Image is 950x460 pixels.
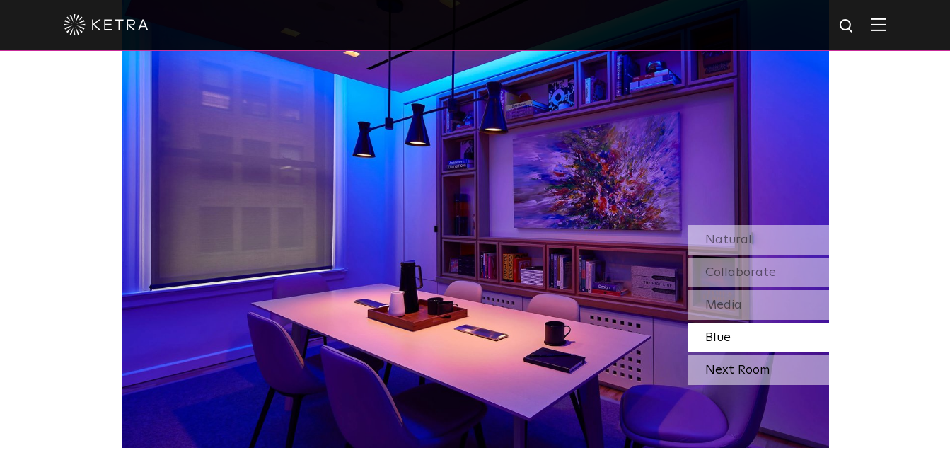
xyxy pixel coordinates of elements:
[838,18,856,35] img: search icon
[871,18,886,31] img: Hamburger%20Nav.svg
[688,355,829,385] div: Next Room
[705,234,752,246] span: Natural
[705,331,731,344] span: Blue
[64,14,149,35] img: ketra-logo-2019-white
[705,266,776,279] span: Collaborate
[705,299,742,311] span: Media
